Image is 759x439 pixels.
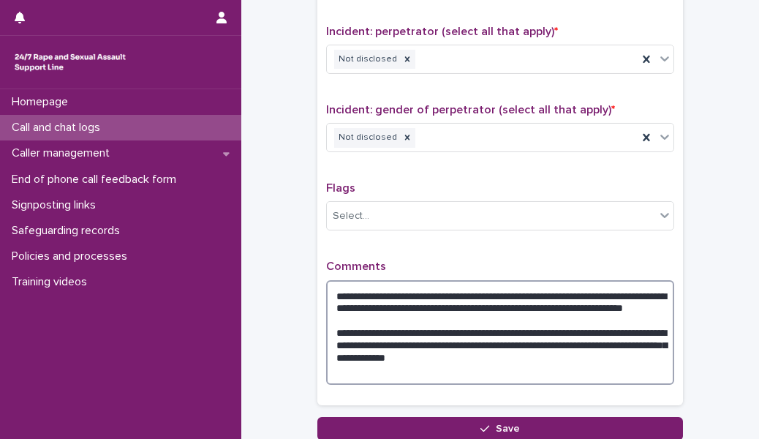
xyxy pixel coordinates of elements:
[496,424,520,434] span: Save
[326,104,615,116] span: Incident: gender of perpetrator (select all that apply)
[333,209,369,224] div: Select...
[6,95,80,109] p: Homepage
[6,146,121,160] p: Caller management
[326,26,558,37] span: Incident: perpetrator (select all that apply)
[334,50,399,70] div: Not disclosed
[326,260,386,272] span: Comments
[6,275,99,289] p: Training videos
[6,121,112,135] p: Call and chat logs
[6,198,107,212] p: Signposting links
[12,48,129,77] img: rhQMoQhaT3yELyF149Cw
[334,128,399,148] div: Not disclosed
[6,173,188,187] p: End of phone call feedback form
[326,182,355,194] span: Flags
[6,224,132,238] p: Safeguarding records
[6,249,139,263] p: Policies and processes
